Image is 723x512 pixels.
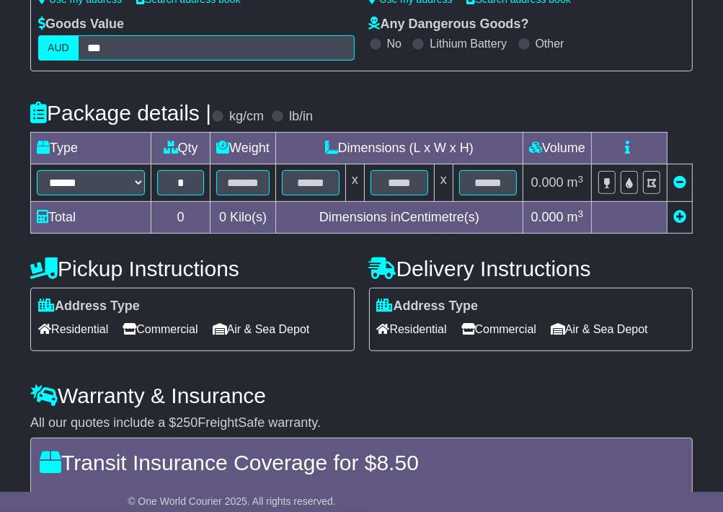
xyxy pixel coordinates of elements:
h4: Delivery Instructions [369,257,693,281]
span: 0 [219,210,226,224]
td: Type [31,133,151,164]
a: Add new item [673,210,686,224]
td: Volume [523,133,591,164]
span: Commercial [123,318,198,340]
label: Goods Value [38,17,124,32]
h4: Package details | [30,101,211,125]
td: Dimensions (L x W x H) [275,133,523,164]
div: All our quotes include a $ FreightSafe warranty. [30,415,693,431]
span: © One World Courier 2025. All rights reserved. [128,495,336,507]
label: Address Type [38,299,140,314]
td: x [345,164,364,202]
h4: Transit Insurance Coverage for $ [40,451,683,475]
td: Kilo(s) [210,202,276,234]
td: Weight [210,133,276,164]
label: Address Type [377,299,479,314]
label: kg/cm [229,109,264,125]
span: Air & Sea Depot [551,318,648,340]
span: 250 [176,415,198,430]
label: Lithium Battery [430,37,507,50]
td: Qty [151,133,210,164]
sup: 3 [578,174,584,185]
td: Dimensions in Centimetre(s) [275,202,523,234]
span: m [567,175,584,190]
h4: Warranty & Insurance [30,384,693,407]
a: Remove this item [673,175,686,190]
td: 0 [151,202,210,234]
span: 8.50 [377,451,419,475]
span: Residential [38,318,108,340]
h4: Pickup Instructions [30,257,354,281]
label: Other [536,37,564,50]
label: Any Dangerous Goods? [369,17,529,32]
label: No [387,37,402,50]
sup: 3 [578,208,584,219]
label: AUD [38,35,79,61]
td: x [434,164,453,202]
span: Air & Sea Depot [213,318,310,340]
span: m [567,210,584,224]
span: 0.000 [531,175,564,190]
td: Total [31,202,151,234]
span: Commercial [461,318,536,340]
label: lb/in [289,109,313,125]
span: Residential [377,318,447,340]
span: 0.000 [531,210,564,224]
